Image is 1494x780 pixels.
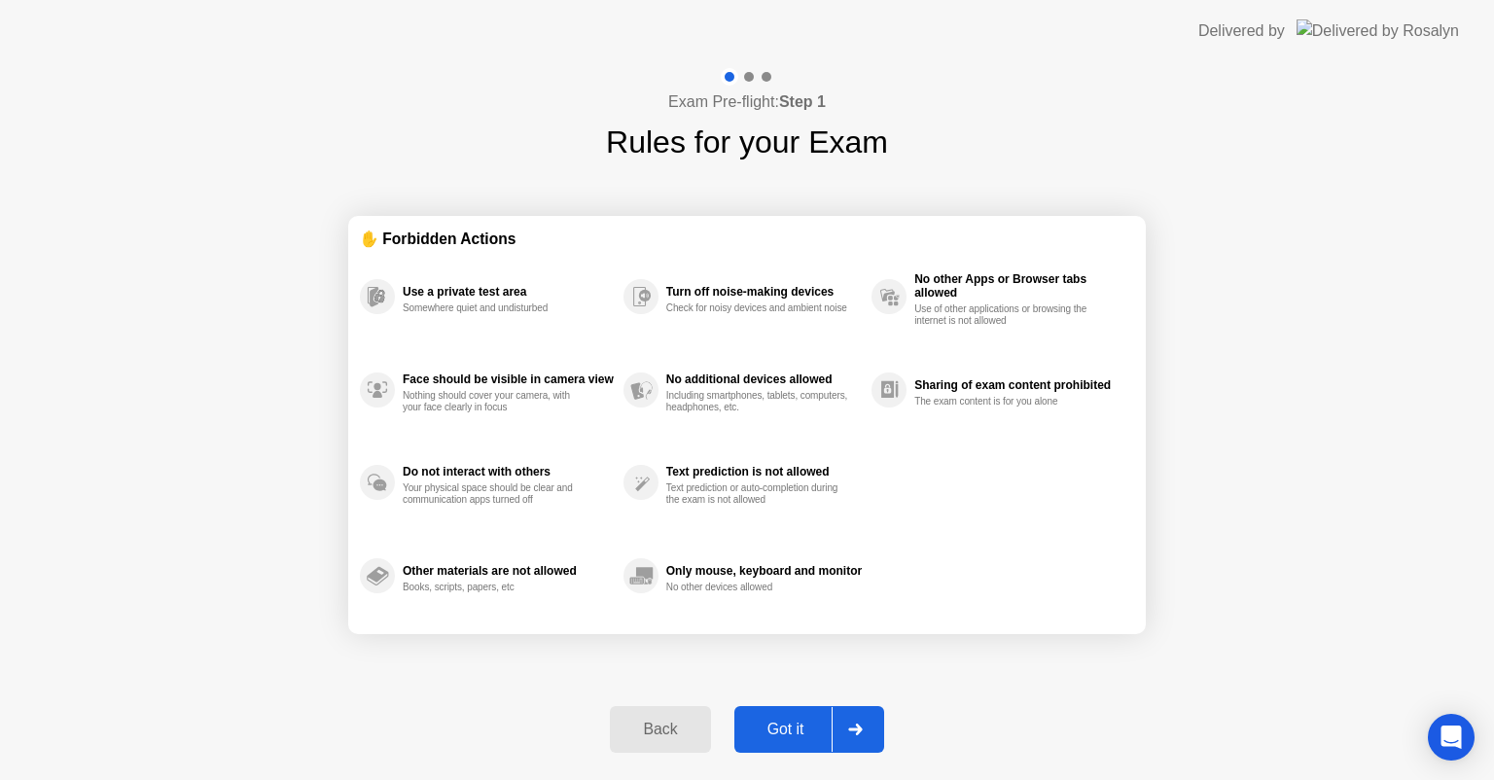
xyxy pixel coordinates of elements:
[914,303,1098,327] div: Use of other applications or browsing the internet is not allowed
[666,564,862,578] div: Only mouse, keyboard and monitor
[403,482,587,506] div: Your physical space should be clear and communication apps turned off
[668,90,826,114] h4: Exam Pre-flight:
[403,372,614,386] div: Face should be visible in camera view
[403,285,614,299] div: Use a private test area
[403,302,587,314] div: Somewhere quiet and undisturbed
[666,582,850,593] div: No other devices allowed
[914,378,1124,392] div: Sharing of exam content prohibited
[734,706,884,753] button: Got it
[1198,19,1285,43] div: Delivered by
[403,582,587,593] div: Books, scripts, papers, etc
[914,396,1098,408] div: The exam content is for you alone
[666,372,862,386] div: No additional devices allowed
[403,465,614,479] div: Do not interact with others
[1297,19,1459,42] img: Delivered by Rosalyn
[740,721,832,738] div: Got it
[666,285,862,299] div: Turn off noise-making devices
[666,482,850,506] div: Text prediction or auto-completion during the exam is not allowed
[606,119,888,165] h1: Rules for your Exam
[914,272,1124,300] div: No other Apps or Browser tabs allowed
[616,721,704,738] div: Back
[1428,714,1475,761] div: Open Intercom Messenger
[610,706,710,753] button: Back
[779,93,826,110] b: Step 1
[666,465,862,479] div: Text prediction is not allowed
[360,228,1134,250] div: ✋ Forbidden Actions
[666,390,850,413] div: Including smartphones, tablets, computers, headphones, etc.
[403,564,614,578] div: Other materials are not allowed
[666,302,850,314] div: Check for noisy devices and ambient noise
[403,390,587,413] div: Nothing should cover your camera, with your face clearly in focus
